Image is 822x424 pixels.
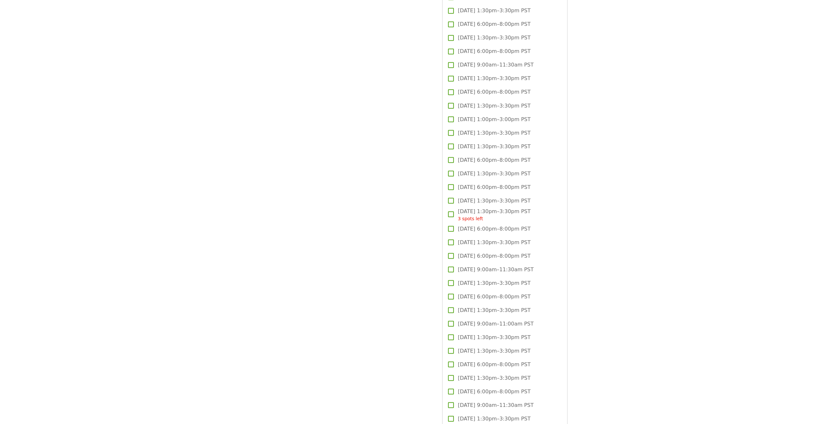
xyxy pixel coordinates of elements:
[458,47,530,55] span: [DATE] 6:00pm–8:00pm PST
[458,225,530,233] span: [DATE] 6:00pm–8:00pm PST
[458,183,530,191] span: [DATE] 6:00pm–8:00pm PST
[458,360,530,368] span: [DATE] 6:00pm–8:00pm PST
[458,306,530,314] span: [DATE] 1:30pm–3:30pm PST
[458,415,530,422] span: [DATE] 1:30pm–3:30pm PST
[458,388,530,395] span: [DATE] 6:00pm–8:00pm PST
[458,333,530,341] span: [DATE] 1:30pm–3:30pm PST
[458,374,530,382] span: [DATE] 1:30pm–3:30pm PST
[458,156,530,164] span: [DATE] 6:00pm–8:00pm PST
[458,170,530,177] span: [DATE] 1:30pm–3:30pm PST
[458,207,530,222] span: [DATE] 1:30pm–3:30pm PST
[458,265,534,273] span: [DATE] 9:00am–11:30am PST
[458,102,530,109] span: [DATE] 1:30pm–3:30pm PST
[458,88,530,96] span: [DATE] 6:00pm–8:00pm PST
[458,216,483,221] span: 3 spots left
[458,129,530,137] span: [DATE] 1:30pm–3:30pm PST
[458,75,530,82] span: [DATE] 1:30pm–3:30pm PST
[458,252,530,260] span: [DATE] 6:00pm–8:00pm PST
[458,401,534,409] span: [DATE] 9:00am–11:30am PST
[458,238,530,246] span: [DATE] 1:30pm–3:30pm PST
[458,34,530,42] span: [DATE] 1:30pm–3:30pm PST
[458,347,530,355] span: [DATE] 1:30pm–3:30pm PST
[458,20,530,28] span: [DATE] 6:00pm–8:00pm PST
[458,61,534,69] span: [DATE] 9:00am–11:30am PST
[458,279,530,287] span: [DATE] 1:30pm–3:30pm PST
[458,115,530,123] span: [DATE] 1:00pm–3:00pm PST
[458,293,530,300] span: [DATE] 6:00pm–8:00pm PST
[458,142,530,150] span: [DATE] 1:30pm–3:30pm PST
[458,320,534,327] span: [DATE] 9:00am–11:00am PST
[458,7,530,15] span: [DATE] 1:30pm–3:30pm PST
[458,197,530,204] span: [DATE] 1:30pm–3:30pm PST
